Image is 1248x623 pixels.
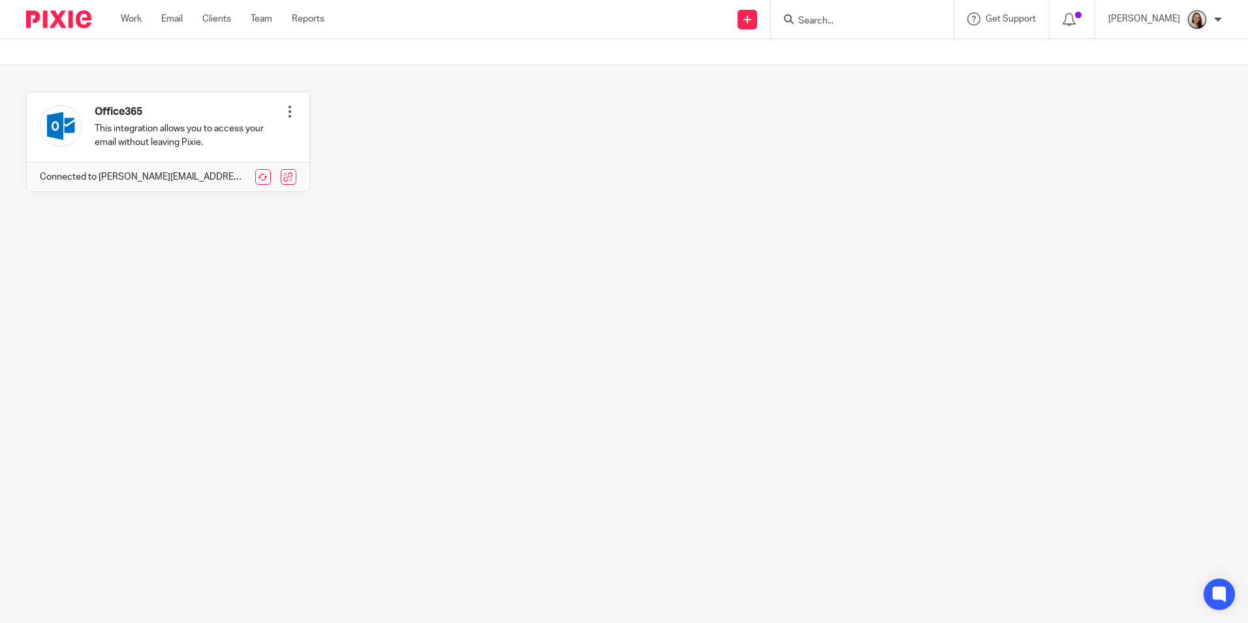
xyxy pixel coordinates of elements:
[202,12,231,25] a: Clients
[986,14,1036,24] span: Get Support
[292,12,324,25] a: Reports
[121,12,142,25] a: Work
[161,12,183,25] a: Email
[40,170,245,184] p: Connected to [PERSON_NAME][EMAIL_ADDRESS][PERSON_NAME][DOMAIN_NAME]
[1108,12,1180,25] p: [PERSON_NAME]
[95,122,283,149] p: This integration allows you to access your email without leaving Pixie.
[1187,9,1208,30] img: Profile.png
[95,105,283,119] h4: Office365
[797,16,914,27] input: Search
[251,12,272,25] a: Team
[26,10,91,28] img: Pixie
[40,105,82,147] img: outlook.svg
